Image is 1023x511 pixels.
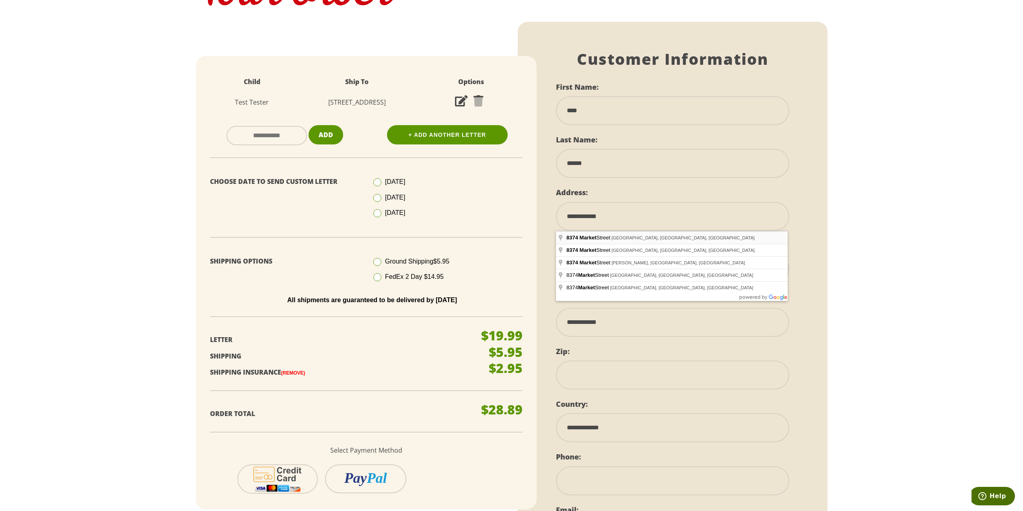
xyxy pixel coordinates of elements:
p: Order Total [210,408,469,420]
button: Add [309,125,343,145]
span: [GEOGRAPHIC_DATA], [GEOGRAPHIC_DATA], [GEOGRAPHIC_DATA] [611,235,755,240]
i: Pal [367,470,387,486]
th: Child [204,72,300,92]
p: $28.89 [481,403,523,416]
span: $5.95 [433,258,449,265]
p: $2.95 [489,362,523,375]
span: Market [578,284,595,291]
span: [DATE] [385,194,405,201]
span: [PERSON_NAME], [GEOGRAPHIC_DATA], [GEOGRAPHIC_DATA] [611,260,745,265]
span: 8374 [566,247,578,253]
h1: Customer Information [556,50,789,68]
button: PayPal [325,464,406,493]
p: Shipping Insurance [210,367,469,378]
span: 8374 [566,235,578,241]
span: Market [580,247,597,253]
span: 8374 Market [566,260,596,266]
label: Zip: [556,346,570,356]
th: Ship To [300,72,414,92]
span: [GEOGRAPHIC_DATA], [GEOGRAPHIC_DATA], [GEOGRAPHIC_DATA] [611,248,755,253]
td: Test Tester [204,92,300,113]
p: $5.95 [489,346,523,359]
p: $19.99 [481,329,523,342]
span: [DATE] [385,209,405,216]
span: Add [319,130,333,139]
img: cc-icon-2.svg [248,465,307,493]
i: Pay [344,470,367,486]
a: (Remove) [281,370,305,376]
a: + Add Another Letter [387,125,508,144]
label: Last Name: [556,135,597,144]
span: Market [580,235,597,241]
p: Choose Date To Send Custom Letter [210,176,360,188]
p: Letter [210,334,469,346]
label: Phone: [556,452,581,462]
span: [GEOGRAPHIC_DATA], [GEOGRAPHIC_DATA], [GEOGRAPHIC_DATA] [610,273,753,278]
span: FedEx 2 Day $14.95 [385,273,444,280]
span: 8374 Street [566,272,610,278]
td: [STREET_ADDRESS] [300,92,414,113]
span: Market [578,272,595,278]
p: Select Payment Method [210,445,523,456]
iframe: Opens a widget where you can find more information [972,487,1015,507]
span: [GEOGRAPHIC_DATA], [GEOGRAPHIC_DATA], [GEOGRAPHIC_DATA] [610,285,753,290]
span: Street [566,247,611,253]
span: Street [566,235,611,241]
p: Shipping Options [210,255,360,267]
label: Country: [556,399,588,409]
th: Options [414,72,529,92]
span: Ground Shipping [385,258,449,265]
span: [DATE] [385,178,405,185]
p: Shipping [210,350,469,362]
label: First Name: [556,82,599,92]
span: Street [566,260,611,266]
span: 8374 Street [566,284,610,291]
p: All shipments are guaranteed to be delivered by [DATE] [216,297,529,304]
label: Address: [556,188,588,197]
